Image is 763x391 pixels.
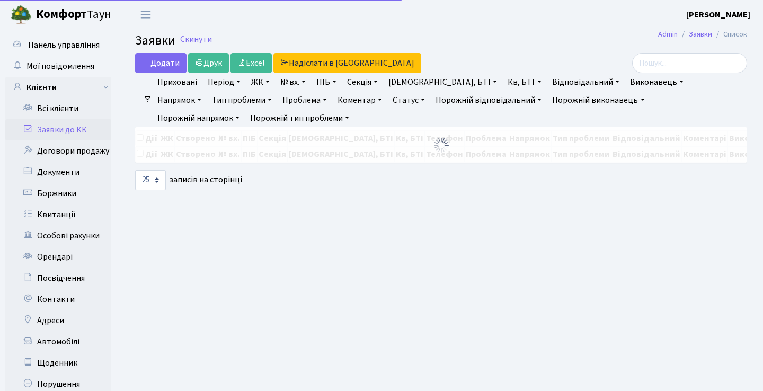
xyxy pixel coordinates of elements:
[658,29,678,40] a: Admin
[5,140,111,162] a: Договори продажу
[278,91,331,109] a: Проблема
[686,9,750,21] b: [PERSON_NAME]
[26,60,94,72] span: Мої повідомлення
[384,73,501,91] a: [DEMOGRAPHIC_DATA], БТІ
[11,4,32,25] img: logo.png
[247,73,274,91] a: ЖК
[5,246,111,268] a: Орендарі
[5,183,111,204] a: Боржники
[36,6,87,23] b: Комфорт
[188,53,229,73] a: Друк
[5,331,111,352] a: Автомобілі
[431,91,546,109] a: Порожній відповідальний
[5,352,111,374] a: Щоденник
[153,109,244,127] a: Порожній напрямок
[208,91,276,109] a: Тип проблеми
[153,91,206,109] a: Напрямок
[135,53,187,73] a: Додати
[246,109,353,127] a: Порожній тип проблеми
[626,73,688,91] a: Виконавець
[5,310,111,331] a: Адреси
[5,225,111,246] a: Особові рахунки
[135,170,166,190] select: записів на сторінці
[180,34,212,45] a: Скинути
[5,268,111,289] a: Посвідчення
[203,73,245,91] a: Період
[230,53,272,73] a: Excel
[343,73,382,91] a: Секція
[5,98,111,119] a: Всі клієнти
[5,119,111,140] a: Заявки до КК
[276,73,310,91] a: № вх.
[548,73,624,91] a: Відповідальний
[5,34,111,56] a: Панель управління
[548,91,649,109] a: Порожній виконавець
[632,53,747,73] input: Пошук...
[312,73,341,91] a: ПІБ
[388,91,429,109] a: Статус
[333,91,386,109] a: Коментар
[5,204,111,225] a: Квитанції
[712,29,747,40] li: Список
[142,57,180,69] span: Додати
[28,39,100,51] span: Панель управління
[642,23,763,46] nav: breadcrumb
[503,73,545,91] a: Кв, БТІ
[153,73,201,91] a: Приховані
[36,6,111,24] span: Таун
[132,6,159,23] button: Переключити навігацію
[5,162,111,183] a: Документи
[5,289,111,310] a: Контакти
[135,31,175,50] span: Заявки
[686,8,750,21] a: [PERSON_NAME]
[5,56,111,77] a: Мої повідомлення
[135,170,242,190] label: записів на сторінці
[5,77,111,98] a: Клієнти
[273,53,421,73] a: Надіслати в [GEOGRAPHIC_DATA]
[433,137,450,154] img: Обробка...
[689,29,712,40] a: Заявки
